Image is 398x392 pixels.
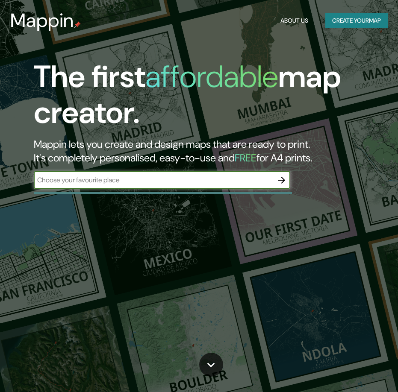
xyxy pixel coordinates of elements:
[325,13,388,29] button: Create yourmap
[145,57,278,97] h1: affordable
[34,59,352,137] h1: The first map creator.
[10,9,74,32] h3: Mappin
[34,137,352,165] h2: Mappin lets you create and design maps that are ready to print. It's completely personalised, eas...
[235,151,256,164] h5: FREE
[34,175,273,185] input: Choose your favourite place
[74,21,81,28] img: mappin-pin
[277,13,312,29] button: About Us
